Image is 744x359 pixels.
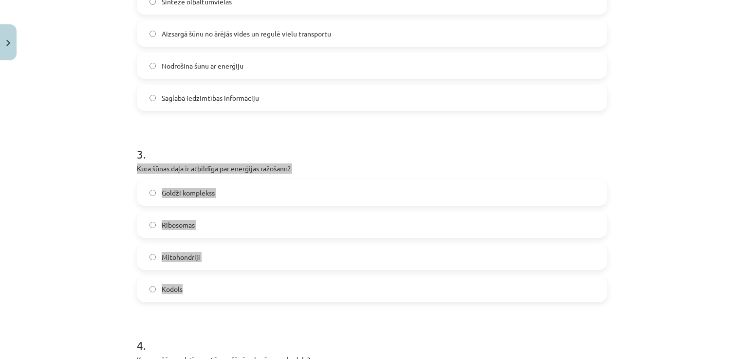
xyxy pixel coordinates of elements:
[162,29,331,39] span: Aizsargā šūnu no ārējās vides un regulē vielu transportu
[162,61,243,71] span: Nodrošina šūnu ar enerģiju
[149,254,156,260] input: Mitohondriji
[137,163,607,174] p: Kura šūnas daļa ir atbildīga par enerģijas ražošanu?
[162,93,259,103] span: Saglabā iedzimtības informāciju
[149,222,156,228] input: Ribosomas
[149,63,156,69] input: Nodrošina šūnu ar enerģiju
[162,188,215,198] span: Goldži komplekss
[137,322,607,352] h1: 4 .
[6,40,10,46] img: icon-close-lesson-0947bae3869378f0d4975bcd49f059093ad1ed9edebbc8119c70593378902aed.svg
[162,220,195,230] span: Ribosomas
[162,252,200,262] span: Mitohondriji
[149,95,156,101] input: Saglabā iedzimtības informāciju
[149,31,156,37] input: Aizsargā šūnu no ārējās vides un regulē vielu transportu
[137,130,607,161] h1: 3 .
[149,286,156,292] input: Kodols
[162,284,183,294] span: Kodols
[149,190,156,196] input: Goldži komplekss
